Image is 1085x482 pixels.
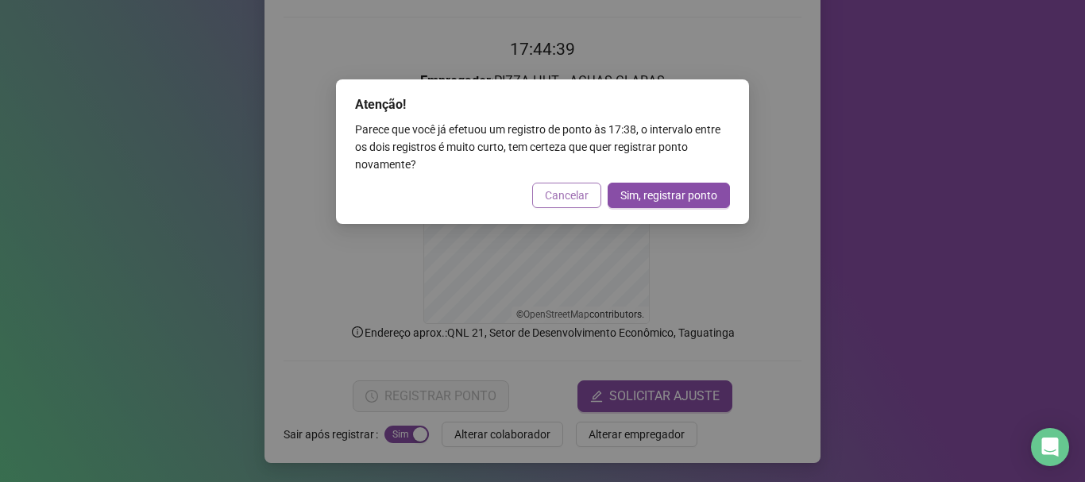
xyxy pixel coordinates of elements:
[532,183,601,208] button: Cancelar
[608,183,730,208] button: Sim, registrar ponto
[1031,428,1069,466] div: Open Intercom Messenger
[545,187,589,204] span: Cancelar
[355,121,730,173] div: Parece que você já efetuou um registro de ponto às 17:38 , o intervalo entre os dois registros é ...
[620,187,717,204] span: Sim, registrar ponto
[355,95,730,114] div: Atenção!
